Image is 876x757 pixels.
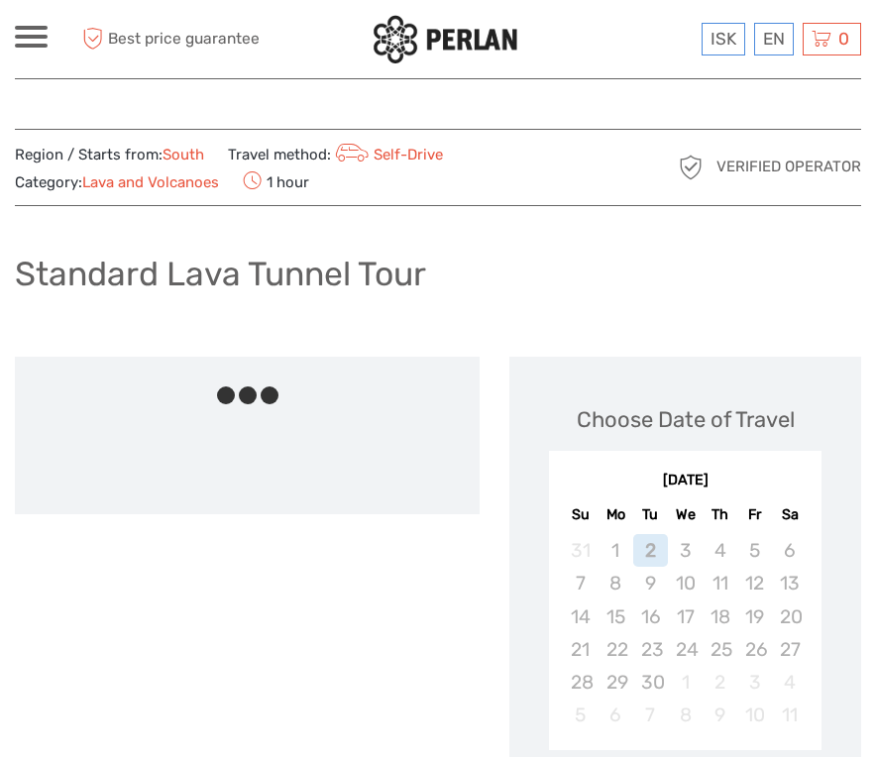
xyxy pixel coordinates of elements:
div: Not available Tuesday, September 9th, 2025 [633,567,668,599]
span: Travel method: [228,140,443,167]
div: Not available Saturday, October 4th, 2025 [772,666,807,699]
div: Not available Sunday, August 31st, 2025 [563,534,598,567]
div: Not available Saturday, September 27th, 2025 [772,633,807,666]
div: Not available Friday, September 19th, 2025 [737,600,772,633]
div: Not available Wednesday, September 10th, 2025 [668,567,703,599]
a: South [163,146,204,163]
div: Not available Friday, September 12th, 2025 [737,567,772,599]
span: Best price guarantee [77,23,260,55]
span: 1 hour [243,167,309,195]
div: Not available Sunday, September 21st, 2025 [563,633,598,666]
div: Not available Sunday, September 28th, 2025 [563,666,598,699]
div: Not available Saturday, September 20th, 2025 [772,600,807,633]
div: Fr [737,501,772,528]
div: Not available Wednesday, October 8th, 2025 [668,699,703,731]
div: Not available Tuesday, September 30th, 2025 [633,666,668,699]
div: Not available Tuesday, September 16th, 2025 [633,600,668,633]
div: Not available Thursday, September 25th, 2025 [703,633,737,666]
div: EN [754,23,794,55]
div: Not available Thursday, October 2nd, 2025 [703,666,737,699]
div: Not available Thursday, September 18th, 2025 [703,600,737,633]
div: Not available Tuesday, September 2nd, 2025 [633,534,668,567]
div: Tu [633,501,668,528]
div: Not available Sunday, September 7th, 2025 [563,567,598,599]
div: Not available Monday, September 22nd, 2025 [599,633,633,666]
h1: Standard Lava Tunnel Tour [15,254,426,294]
span: Region / Starts from: [15,145,204,165]
div: month 2025-09 [555,534,815,731]
img: verified_operator_grey_128.png [675,152,707,183]
div: Not available Saturday, September 6th, 2025 [772,534,807,567]
a: Self-Drive [331,146,443,163]
div: Choose Date of Travel [577,404,795,435]
div: Not available Sunday, October 5th, 2025 [563,699,598,731]
div: Not available Wednesday, September 24th, 2025 [668,633,703,666]
div: Su [563,501,598,528]
div: Th [703,501,737,528]
span: ISK [711,29,736,49]
div: Not available Saturday, September 13th, 2025 [772,567,807,599]
div: Not available Thursday, October 9th, 2025 [703,699,737,731]
div: Mo [599,501,633,528]
img: 288-6a22670a-0f57-43d8-a107-52fbc9b92f2c_logo_small.jpg [374,15,517,63]
span: Category: [15,172,219,193]
div: We [668,501,703,528]
div: Not available Tuesday, October 7th, 2025 [633,699,668,731]
div: Not available Friday, October 3rd, 2025 [737,666,772,699]
div: Not available Friday, October 10th, 2025 [737,699,772,731]
div: Not available Thursday, September 4th, 2025 [703,534,737,567]
span: Verified Operator [716,157,861,177]
div: Not available Thursday, September 11th, 2025 [703,567,737,599]
div: Not available Monday, September 15th, 2025 [599,600,633,633]
div: Not available Saturday, October 11th, 2025 [772,699,807,731]
div: Not available Friday, September 5th, 2025 [737,534,772,567]
div: [DATE] [549,471,821,491]
span: 0 [835,29,852,49]
div: Not available Friday, September 26th, 2025 [737,633,772,666]
div: Not available Monday, September 8th, 2025 [599,567,633,599]
div: Not available Wednesday, September 3rd, 2025 [668,534,703,567]
div: Not available Monday, October 6th, 2025 [599,699,633,731]
div: Not available Sunday, September 14th, 2025 [563,600,598,633]
div: Not available Monday, September 1st, 2025 [599,534,633,567]
a: Lava and Volcanoes [82,173,219,191]
div: Sa [772,501,807,528]
div: Not available Tuesday, September 23rd, 2025 [633,633,668,666]
div: Not available Monday, September 29th, 2025 [599,666,633,699]
div: Not available Wednesday, October 1st, 2025 [668,666,703,699]
div: Not available Wednesday, September 17th, 2025 [668,600,703,633]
